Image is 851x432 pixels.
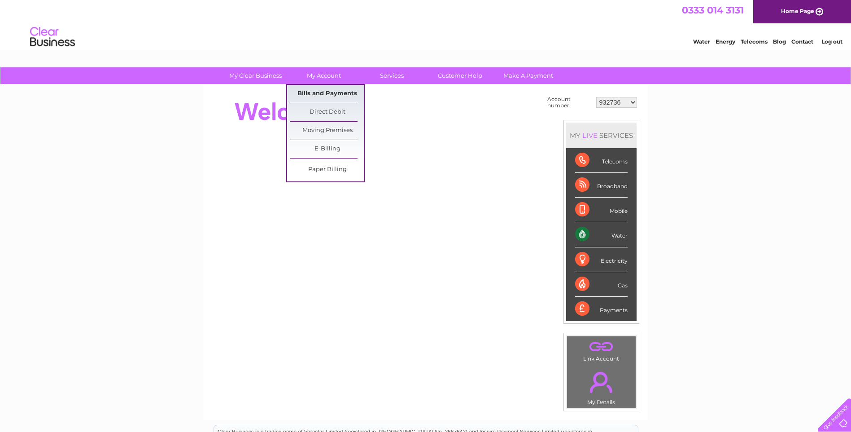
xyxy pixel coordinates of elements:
[290,103,364,121] a: Direct Debit
[355,67,429,84] a: Services
[567,336,636,364] td: Link Account
[575,148,628,173] div: Telecoms
[716,38,735,45] a: Energy
[575,247,628,272] div: Electricity
[30,23,75,51] img: logo.png
[423,67,497,84] a: Customer Help
[682,4,744,16] a: 0333 014 3131
[693,38,710,45] a: Water
[741,38,768,45] a: Telecoms
[566,123,637,148] div: MY SERVICES
[569,339,633,354] a: .
[218,67,292,84] a: My Clear Business
[791,38,813,45] a: Contact
[287,67,361,84] a: My Account
[773,38,786,45] a: Blog
[575,198,628,222] div: Mobile
[290,85,364,103] a: Bills and Payments
[575,222,628,247] div: Water
[569,366,633,398] a: .
[575,173,628,198] div: Broadband
[567,364,636,408] td: My Details
[545,94,594,111] td: Account number
[491,67,565,84] a: Make A Payment
[290,140,364,158] a: E-Billing
[580,131,599,140] div: LIVE
[290,161,364,179] a: Paper Billing
[290,122,364,140] a: Moving Premises
[575,272,628,297] div: Gas
[214,5,638,44] div: Clear Business is a trading name of Verastar Limited (registered in [GEOGRAPHIC_DATA] No. 3667643...
[821,38,842,45] a: Log out
[575,297,628,321] div: Payments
